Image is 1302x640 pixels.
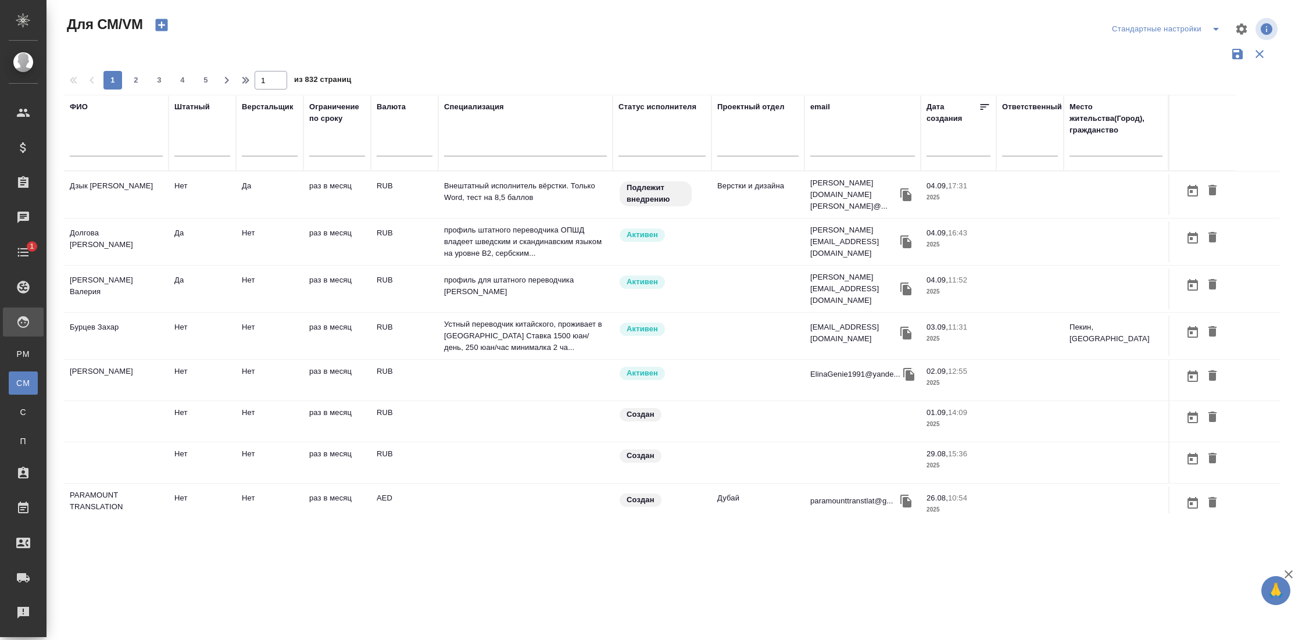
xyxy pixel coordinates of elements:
[64,269,169,309] td: [PERSON_NAME] Валерия
[303,360,371,401] td: раз в месяц
[948,228,967,237] p: 16:43
[927,333,990,345] p: 2025
[927,367,948,376] p: 02.09,
[810,101,830,113] div: email
[303,487,371,527] td: раз в месяц
[927,494,948,502] p: 26.08,
[1203,274,1222,296] button: Удалить
[1203,180,1222,202] button: Удалить
[64,221,169,262] td: Долгова [PERSON_NAME]
[64,360,169,401] td: [PERSON_NAME]
[371,269,438,309] td: RUB
[618,227,706,243] div: Рядовой исполнитель: назначай с учетом рейтинга
[196,74,215,86] span: 5
[1183,448,1203,470] button: Открыть календарь загрузки
[927,276,948,284] p: 04.09,
[15,348,32,360] span: PM
[927,504,990,516] p: 2025
[236,316,303,356] td: Нет
[173,71,192,90] button: 4
[927,286,990,298] p: 2025
[294,73,351,90] span: из 832 страниц
[618,180,706,208] div: Свежая кровь: на первые 3 заказа по тематике ставь редактора и фиксируй оценки
[627,182,685,205] p: Подлежит внедрению
[15,435,32,447] span: П
[948,323,967,331] p: 11:31
[236,487,303,527] td: Нет
[627,276,658,288] p: Активен
[169,316,236,356] td: Нет
[627,323,658,335] p: Активен
[927,192,990,203] p: 2025
[1203,227,1222,249] button: Удалить
[1183,321,1203,343] button: Открыть календарь загрузки
[64,174,169,215] td: Дзык [PERSON_NAME]
[618,366,706,381] div: Рядовой исполнитель: назначай с учетом рейтинга
[303,269,371,309] td: раз в месяц
[150,71,169,90] button: 3
[9,430,38,453] a: П
[169,401,236,442] td: Нет
[717,101,785,113] div: Проектный отдел
[627,450,654,462] p: Создан
[927,181,948,190] p: 04.09,
[927,377,990,389] p: 2025
[148,15,176,35] button: Создать
[1183,180,1203,202] button: Открыть календарь загрузки
[236,174,303,215] td: Да
[371,401,438,442] td: RUB
[169,360,236,401] td: Нет
[810,224,897,259] p: [PERSON_NAME][EMAIL_ADDRESS][DOMAIN_NAME]
[303,221,371,262] td: раз в месяц
[618,274,706,290] div: Рядовой исполнитель: назначай с учетом рейтинга
[64,316,169,356] td: Бурцев Захар
[377,101,406,113] div: Валюта
[1261,576,1290,605] button: 🙏
[371,487,438,527] td: AED
[23,241,41,252] span: 1
[169,221,236,262] td: Да
[1228,15,1255,43] span: Настроить таблицу
[9,401,38,424] a: С
[9,342,38,366] a: PM
[897,492,915,510] button: Скопировать
[371,442,438,483] td: RUB
[1249,43,1271,65] button: Сбросить фильтры
[236,269,303,309] td: Нет
[303,316,371,356] td: раз в месяц
[236,442,303,483] td: Нет
[1183,366,1203,387] button: Открыть календарь загрузки
[371,360,438,401] td: RUB
[810,321,897,345] p: [EMAIL_ADDRESS][DOMAIN_NAME]
[303,442,371,483] td: раз в месяц
[948,367,967,376] p: 12:55
[927,101,979,124] div: Дата создания
[1203,407,1222,428] button: Удалить
[927,239,990,251] p: 2025
[897,324,915,342] button: Скопировать
[127,71,145,90] button: 2
[618,101,696,113] div: Статус исполнителя
[150,74,169,86] span: 3
[711,174,804,215] td: Верстки и дизайна
[3,238,44,267] a: 1
[1069,101,1162,136] div: Место жительства(Город), гражданство
[948,276,967,284] p: 11:52
[897,186,915,203] button: Скопировать
[927,419,990,430] p: 2025
[236,221,303,262] td: Нет
[444,224,607,259] p: профиль штатного переводчика ОПШД владеет шведским и скандинавским языком на уровне В2, сербским...
[169,487,236,527] td: Нет
[127,74,145,86] span: 2
[15,377,32,389] span: CM
[1109,20,1228,38] div: split button
[1183,274,1203,296] button: Открыть календарь загрузки
[1002,101,1062,113] div: Ответственный
[1203,492,1222,514] button: Удалить
[1183,407,1203,428] button: Открыть календарь загрузки
[15,406,32,418] span: С
[169,269,236,309] td: Да
[897,233,915,251] button: Скопировать
[444,274,607,298] p: профиль для штатного переводчика [PERSON_NAME]
[444,101,504,113] div: Специализация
